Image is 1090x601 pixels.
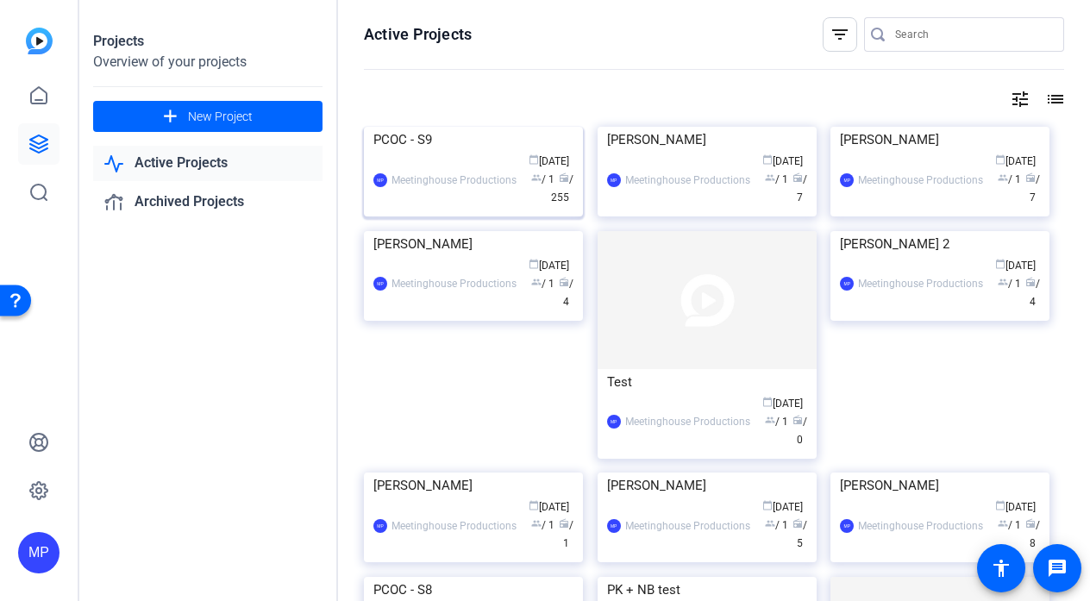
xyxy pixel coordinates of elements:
span: calendar_today [529,259,539,269]
span: / 1 [998,173,1021,185]
span: group [765,415,775,425]
span: group [998,277,1008,287]
div: MP [607,519,621,533]
mat-icon: list [1043,89,1064,110]
span: [DATE] [529,501,569,513]
span: [DATE] [995,155,1036,167]
span: calendar_today [529,154,539,165]
span: / 1 [998,278,1021,290]
a: Active Projects [93,146,323,181]
span: [DATE] [762,501,803,513]
span: group [998,518,1008,529]
div: [PERSON_NAME] [840,127,1040,153]
div: [PERSON_NAME] [840,473,1040,498]
span: / 7 [1025,173,1040,203]
span: / 4 [559,278,573,308]
mat-icon: message [1047,558,1068,579]
span: / 7 [792,173,807,203]
span: / 1 [765,519,788,531]
div: Meetinghouse Productions [392,517,517,535]
span: group [998,172,1008,183]
span: [DATE] [762,155,803,167]
span: / 1 [559,519,573,549]
div: MP [18,532,60,573]
div: Meetinghouse Productions [392,275,517,292]
img: blue-gradient.svg [26,28,53,54]
span: New Project [188,108,253,126]
div: Meetinghouse Productions [625,172,750,189]
div: MP [373,519,387,533]
span: calendar_today [762,500,773,510]
div: [PERSON_NAME] [373,473,573,498]
span: radio [792,415,803,425]
span: radio [792,172,803,183]
span: [DATE] [762,398,803,410]
div: Meetinghouse Productions [392,172,517,189]
span: / 1 [531,278,554,290]
div: MP [373,277,387,291]
a: Archived Projects [93,185,323,220]
div: [PERSON_NAME] [373,231,573,257]
div: Projects [93,31,323,52]
div: Test [607,369,807,395]
span: / 1 [531,519,554,531]
div: MP [373,173,387,187]
span: / 1 [765,173,788,185]
span: / 5 [792,519,807,549]
div: Meetinghouse Productions [625,517,750,535]
span: radio [559,518,569,529]
span: [DATE] [529,260,569,272]
span: calendar_today [995,259,1005,269]
span: group [531,277,542,287]
span: / 4 [1025,278,1040,308]
mat-icon: tune [1010,89,1030,110]
span: [DATE] [995,501,1036,513]
span: group [531,518,542,529]
div: MP [607,173,621,187]
span: radio [1025,518,1036,529]
mat-icon: accessibility [991,558,1012,579]
div: Meetinghouse Productions [858,275,983,292]
span: calendar_today [762,154,773,165]
span: radio [559,172,569,183]
div: Meetinghouse Productions [858,517,983,535]
span: / 0 [792,416,807,446]
button: New Project [93,101,323,132]
span: calendar_today [762,397,773,407]
span: radio [1025,172,1036,183]
mat-icon: add [160,106,181,128]
span: [DATE] [995,260,1036,272]
div: MP [607,415,621,429]
div: MP [840,173,854,187]
div: [PERSON_NAME] 2 [840,231,1040,257]
span: calendar_today [995,154,1005,165]
div: MP [840,277,854,291]
span: / 255 [551,173,573,203]
span: group [765,518,775,529]
span: radio [792,518,803,529]
div: Meetinghouse Productions [625,413,750,430]
div: [PERSON_NAME] [607,127,807,153]
span: radio [559,277,569,287]
span: / 1 [998,519,1021,531]
span: / 1 [531,173,554,185]
span: / 1 [765,416,788,428]
div: Meetinghouse Productions [858,172,983,189]
h1: Active Projects [364,24,472,45]
span: calendar_today [995,500,1005,510]
div: Overview of your projects [93,52,323,72]
span: / 8 [1025,519,1040,549]
input: Search [895,24,1050,45]
div: [PERSON_NAME] [607,473,807,498]
span: calendar_today [529,500,539,510]
span: group [531,172,542,183]
mat-icon: filter_list [830,24,850,45]
span: group [765,172,775,183]
div: PCOC - S9 [373,127,573,153]
span: radio [1025,277,1036,287]
span: [DATE] [529,155,569,167]
div: MP [840,519,854,533]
